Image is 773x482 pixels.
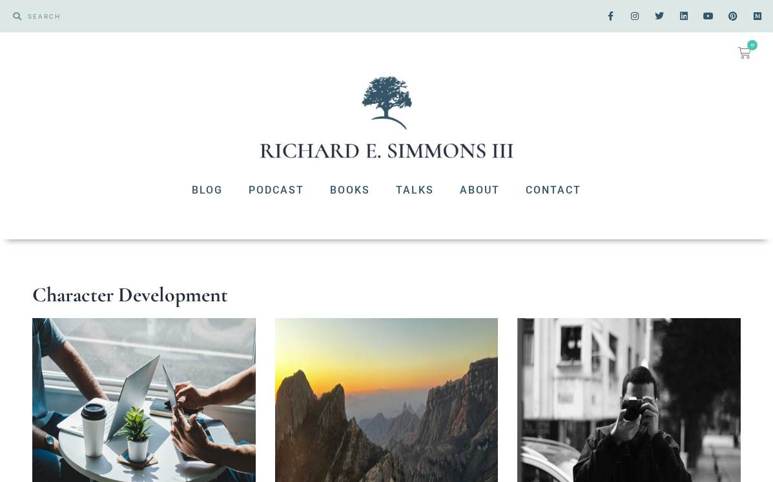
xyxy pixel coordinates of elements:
span: 0 [747,40,758,50]
a: Blog [179,174,236,207]
a: 0 [723,39,767,67]
a: Contact [513,174,594,207]
a: Books [317,174,383,207]
input: SEARCH [21,6,380,26]
a: Talks [383,174,447,207]
h1: Character Development [32,285,741,305]
a: About [447,174,513,207]
a: Podcast [236,174,317,207]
